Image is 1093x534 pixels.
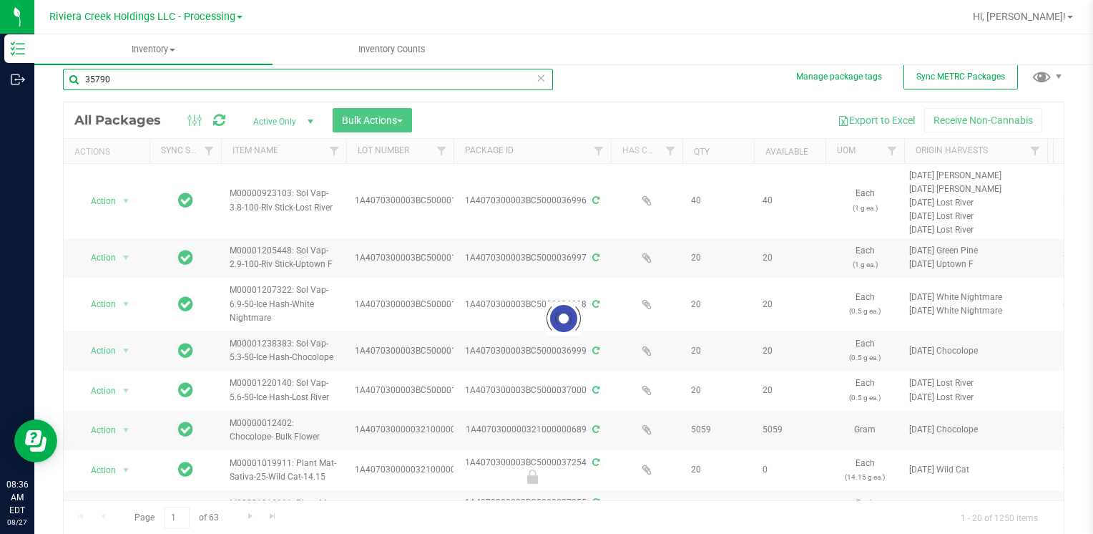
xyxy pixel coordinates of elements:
[11,72,25,87] inline-svg: Outbound
[796,71,882,83] button: Manage package tags
[49,11,235,23] span: Riviera Creek Holdings LLC - Processing
[339,43,445,56] span: Inventory Counts
[6,478,28,517] p: 08:36 AM EDT
[536,69,546,87] span: Clear
[6,517,28,528] p: 08/27
[11,42,25,56] inline-svg: Inventory
[14,419,57,462] iframe: Resource center
[916,72,1005,82] span: Sync METRC Packages
[34,34,273,64] a: Inventory
[63,69,553,90] input: Search Package ID, Item Name, SKU, Lot or Part Number...
[273,34,511,64] a: Inventory Counts
[34,43,273,56] span: Inventory
[903,64,1018,89] button: Sync METRC Packages
[973,11,1066,22] span: Hi, [PERSON_NAME]!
